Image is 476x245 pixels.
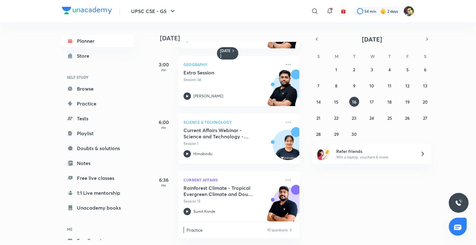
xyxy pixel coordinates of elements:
a: Planner [62,35,134,47]
button: avatar [338,6,348,16]
abbr: September 14, 2025 [316,99,321,105]
h5: 3:00 [151,61,176,68]
button: UPSC CSE - GS [127,5,180,17]
p: PM [151,184,176,187]
button: September 14, 2025 [314,97,324,107]
button: September 23, 2025 [349,113,359,123]
img: ttu [455,199,462,207]
button: September 7, 2025 [314,81,324,91]
div: Store [77,52,93,60]
h4: [DATE] [160,34,306,42]
button: September 8, 2025 [331,81,341,91]
abbr: September 27, 2025 [423,115,427,121]
p: Session 13 [183,198,281,204]
button: September 5, 2025 [403,65,412,74]
abbr: September 5, 2025 [406,67,409,73]
a: Unacademy books [62,202,134,214]
abbr: September 29, 2025 [334,131,339,137]
abbr: September 3, 2025 [371,67,373,73]
abbr: September 20, 2025 [423,99,428,105]
abbr: September 30, 2025 [351,131,357,137]
a: Browse [62,82,134,95]
h5: Current Affairs Webinar - Science and Technology - Session 1 [183,127,261,140]
p: 10 questions [267,227,288,233]
button: September 18, 2025 [385,97,394,107]
p: Science & Technology [183,118,281,126]
a: Practice [62,97,134,110]
a: Store [62,50,134,62]
h5: Extra Session [183,69,261,76]
button: September 4, 2025 [385,65,394,74]
p: Practice [187,227,267,233]
button: September 1, 2025 [331,65,341,74]
p: Geography [183,61,281,68]
button: September 15, 2025 [331,97,341,107]
abbr: September 11, 2025 [388,83,391,89]
abbr: September 13, 2025 [423,83,427,89]
button: September 10, 2025 [367,81,377,91]
a: Company Logo [62,7,112,16]
p: Current Affairs [183,176,281,184]
abbr: September 4, 2025 [388,67,391,73]
abbr: September 10, 2025 [369,83,374,89]
button: September 9, 2025 [349,81,359,91]
abbr: September 17, 2025 [370,99,374,105]
abbr: September 12, 2025 [405,83,409,89]
p: Sumit Konde [193,209,215,214]
button: September 20, 2025 [420,97,430,107]
a: 1:1 Live mentorship [62,187,134,199]
h6: Refer friends [336,148,412,154]
button: September 22, 2025 [331,113,341,123]
abbr: Tuesday [353,53,355,59]
img: referral [317,148,330,160]
img: unacademy [265,185,299,228]
h5: 6:00 [151,118,176,126]
img: unacademy [265,69,299,112]
p: Himabindu [193,151,212,157]
button: September 17, 2025 [367,97,377,107]
button: September 3, 2025 [367,65,377,74]
p: PM [151,126,176,130]
abbr: September 23, 2025 [352,115,356,121]
abbr: September 2, 2025 [353,67,355,73]
img: Avatar [273,133,303,163]
abbr: Friday [406,53,409,59]
abbr: Saturday [424,53,426,59]
abbr: September 15, 2025 [334,99,338,105]
button: September 25, 2025 [385,113,394,123]
button: September 27, 2025 [420,113,430,123]
abbr: September 7, 2025 [317,83,320,89]
button: [DATE] [321,35,423,43]
button: September 26, 2025 [403,113,412,123]
abbr: September 9, 2025 [353,83,355,89]
abbr: September 26, 2025 [405,115,410,121]
abbr: Wednesday [370,53,375,59]
img: Company Logo [62,7,112,14]
h6: ME [62,224,134,234]
p: PM [151,68,176,72]
h5: 6:36 [151,176,176,184]
button: September 24, 2025 [367,113,377,123]
a: Free live classes [62,172,134,184]
button: September 6, 2025 [420,65,430,74]
abbr: September 8, 2025 [335,83,337,89]
h5: Rainforest Climate - Tropical Evergreen Climate and Doubt Clearing [183,185,261,197]
abbr: September 25, 2025 [387,115,392,121]
a: Notes [62,157,134,169]
button: September 28, 2025 [314,129,324,139]
button: September 29, 2025 [331,129,341,139]
h6: [DATE] [220,48,231,58]
button: September 11, 2025 [385,81,394,91]
abbr: September 24, 2025 [369,115,374,121]
p: Win a laptop, vouchers & more [336,154,412,160]
abbr: September 6, 2025 [424,67,426,73]
img: Practice available [288,227,293,233]
abbr: Thursday [388,53,391,59]
button: September 12, 2025 [403,81,412,91]
button: September 19, 2025 [403,97,412,107]
p: Session 34 [183,77,281,82]
button: September 2, 2025 [349,65,359,74]
img: avatar [341,8,346,14]
button: September 30, 2025 [349,129,359,139]
a: Playlist [62,127,134,140]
